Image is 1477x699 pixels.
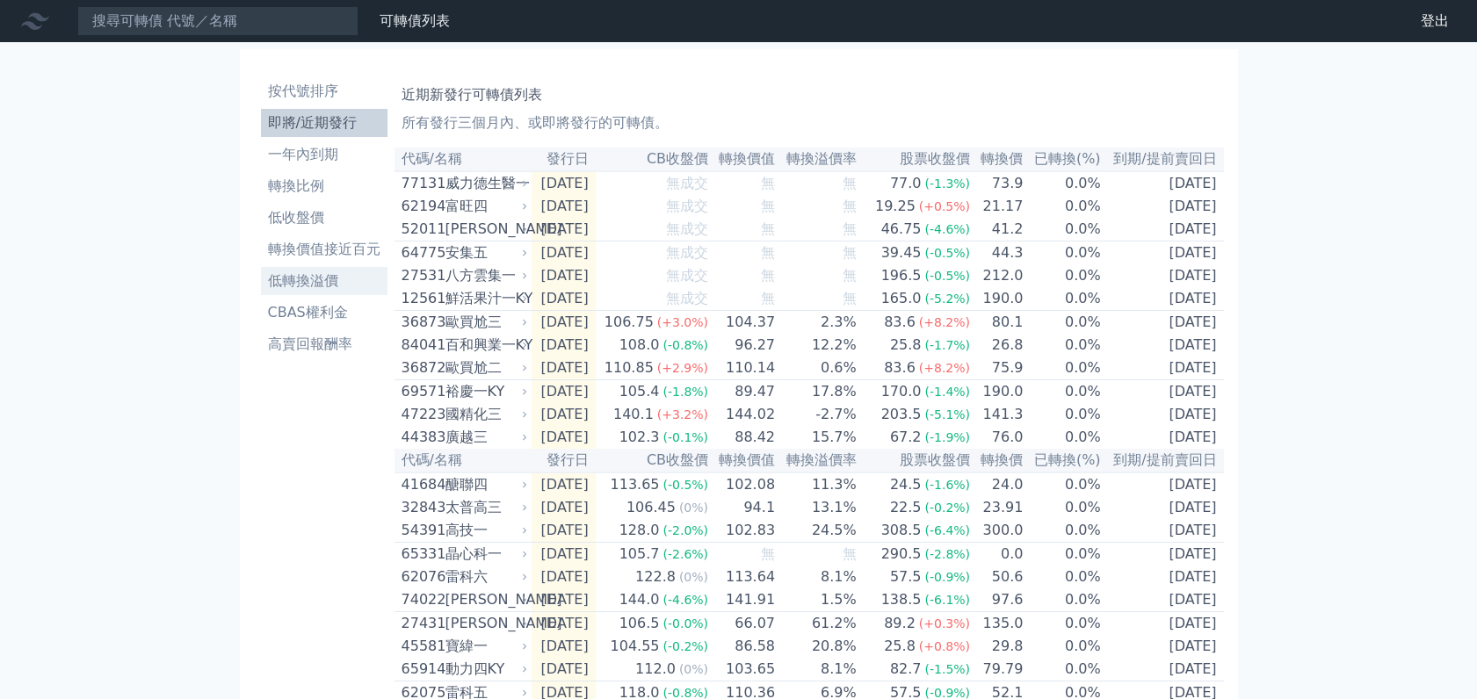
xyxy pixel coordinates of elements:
a: 轉換比例 [261,172,387,200]
td: 66.07 [709,612,776,636]
a: 可轉債列表 [380,12,450,29]
div: 65914 [402,659,441,680]
td: 0.0% [1024,588,1101,612]
div: 64775 [402,242,441,263]
td: 0.0% [1024,496,1101,519]
th: 轉換價值 [709,148,776,171]
td: 11.3% [776,472,858,496]
td: [DATE] [1102,588,1224,612]
li: 轉換價值接近百元 [261,239,387,260]
span: 無 [761,220,775,237]
div: 醣聯四 [445,474,525,495]
div: 74022 [402,589,441,610]
div: 動力四KY [445,659,525,680]
div: 雷科六 [445,566,525,587]
span: 無 [843,175,857,191]
li: 轉換比例 [261,176,387,197]
td: [DATE] [532,635,596,658]
div: 102.3 [616,427,663,448]
a: CBAS權利金 [261,299,387,327]
div: 八方雲集一 [445,265,525,286]
td: [DATE] [532,264,596,287]
td: [DATE] [1102,543,1224,566]
span: (-5.1%) [924,407,970,422]
span: 無 [761,267,775,284]
td: 80.1 [971,311,1024,335]
span: 無成交 [666,267,708,284]
div: 67.2 [887,427,925,448]
div: 106.5 [616,613,663,634]
td: 2.3% [776,311,858,335]
td: 102.83 [709,519,776,543]
div: 290.5 [878,544,925,565]
span: (-2.8%) [924,547,970,561]
div: 106.75 [601,312,657,333]
div: 32843 [402,497,441,518]
th: CB收盤價 [596,148,709,171]
span: (-1.6%) [924,478,970,492]
a: 低收盤價 [261,204,387,232]
td: 0.0% [1024,195,1101,218]
td: [DATE] [532,218,596,241]
span: 無 [761,198,775,214]
th: 已轉換(%) [1024,148,1101,171]
td: 0.0% [1024,635,1101,658]
span: (-1.4%) [924,385,970,399]
td: [DATE] [532,311,596,335]
th: 代碼/名稱 [395,148,532,171]
span: 無成交 [666,290,708,306]
td: [DATE] [1102,287,1224,311]
td: [DATE] [532,357,596,380]
td: 0.0% [1024,311,1101,335]
span: 無 [843,290,857,306]
td: 0.0% [1024,543,1101,566]
div: 84041 [402,335,441,356]
td: 0.0% [1024,426,1101,449]
td: [DATE] [532,472,596,496]
td: 190.0 [971,287,1024,311]
span: 無成交 [666,198,708,214]
th: 到期/提前賣回日 [1102,449,1224,472]
a: 一年內到期 [261,141,387,169]
td: [DATE] [532,519,596,543]
td: 0.0% [1024,566,1101,588]
td: 0.0% [1024,380,1101,404]
div: 65331 [402,544,441,565]
div: 25.8 [887,335,925,356]
td: 113.64 [709,566,776,588]
td: [DATE] [1102,195,1224,218]
td: [DATE] [1102,171,1224,195]
td: 300.0 [971,519,1024,543]
div: 12561 [402,288,441,309]
li: 即將/近期發行 [261,112,387,133]
td: [DATE] [1102,472,1224,496]
td: 17.8% [776,380,858,404]
span: 無 [843,198,857,214]
span: (-0.2%) [662,639,708,653]
td: 0.0% [1024,612,1101,636]
div: 41684 [402,474,441,495]
div: 104.55 [606,636,662,657]
th: 股票收盤價 [858,449,971,472]
div: 170.0 [878,381,925,402]
div: 108.0 [616,335,663,356]
div: 高技一 [445,520,525,541]
div: 36872 [402,357,441,378]
div: 太普高三 [445,497,525,518]
td: 44.3 [971,241,1024,265]
div: 138.5 [878,589,925,610]
td: 50.6 [971,566,1024,588]
div: 鮮活果汁一KY [445,288,525,309]
td: 89.47 [709,380,776,404]
td: [DATE] [532,658,596,681]
td: [DATE] [1102,264,1224,287]
span: 無 [761,545,775,562]
span: 無成交 [666,244,708,261]
div: 308.5 [878,520,925,541]
span: (-1.7%) [924,338,970,352]
span: (-1.5%) [924,662,970,676]
div: 47223 [402,404,441,425]
td: 141.91 [709,588,776,612]
div: 144.0 [616,589,663,610]
span: (+3.2%) [657,407,708,422]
